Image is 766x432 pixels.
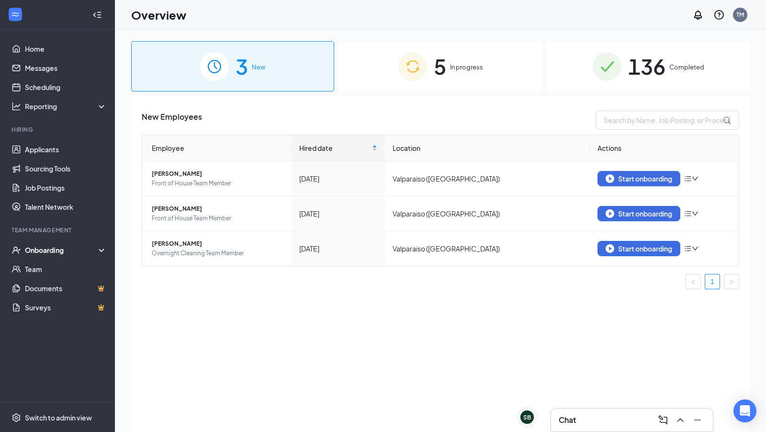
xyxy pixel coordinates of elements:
button: left [686,274,701,289]
svg: ComposeMessage [657,414,669,426]
span: Front of House Team Member [152,214,284,223]
div: Open Intercom Messenger [733,399,756,422]
span: Front of House Team Member [152,179,284,188]
a: Applicants [25,140,107,159]
span: left [690,279,696,285]
button: Start onboarding [597,171,680,186]
td: Valparaiso ([GEOGRAPHIC_DATA]) [385,231,590,266]
svg: UserCheck [11,245,21,255]
div: SB [523,413,531,421]
span: New [252,62,265,72]
span: bars [684,245,692,252]
button: Start onboarding [597,206,680,221]
h3: Chat [559,415,576,425]
th: Actions [590,135,739,161]
button: Minimize [690,412,705,428]
span: In progress [450,62,483,72]
th: Location [385,135,590,161]
div: Hiring [11,125,105,134]
div: Start onboarding [606,209,672,218]
a: Talent Network [25,197,107,216]
a: Messages [25,58,107,78]
span: down [692,245,698,252]
span: [PERSON_NAME] [152,169,284,179]
div: TM [736,11,744,19]
span: Completed [669,62,704,72]
li: Next Page [724,274,739,289]
svg: Collapse [92,10,102,20]
span: [PERSON_NAME] [152,204,284,214]
th: Employee [142,135,292,161]
div: Switch to admin view [25,413,92,422]
span: down [692,210,698,217]
button: ComposeMessage [655,412,671,428]
svg: Settings [11,413,21,422]
svg: WorkstreamLogo [11,10,20,19]
div: [DATE] [299,243,377,254]
span: 136 [628,50,665,83]
svg: QuestionInfo [713,9,725,21]
td: Valparaiso ([GEOGRAPHIC_DATA]) [385,161,590,196]
a: Scheduling [25,78,107,97]
button: ChevronUp [673,412,688,428]
svg: Notifications [692,9,704,21]
a: SurveysCrown [25,298,107,317]
span: New Employees [142,111,202,130]
div: Start onboarding [606,244,672,253]
td: Valparaiso ([GEOGRAPHIC_DATA]) [385,196,590,231]
span: 3 [236,50,248,83]
div: Onboarding [25,245,99,255]
svg: ChevronUp [675,414,686,426]
svg: Analysis [11,102,21,111]
div: [DATE] [299,173,377,184]
a: DocumentsCrown [25,279,107,298]
span: bars [684,210,692,217]
a: Job Postings [25,178,107,197]
a: 1 [705,274,720,289]
span: Overnight Cleaning Team Member [152,249,284,258]
span: bars [684,175,692,182]
li: Previous Page [686,274,701,289]
span: 5 [434,50,446,83]
input: Search by Name, Job Posting, or Process [596,111,739,130]
span: right [729,279,734,285]
div: Start onboarding [606,174,672,183]
span: [PERSON_NAME] [152,239,284,249]
a: Sourcing Tools [25,159,107,178]
button: Start onboarding [597,241,680,256]
span: down [692,175,698,182]
button: right [724,274,739,289]
span: Hired date [299,143,370,153]
div: Team Management [11,226,105,234]
div: [DATE] [299,208,377,219]
a: Team [25,260,107,279]
a: Home [25,39,107,58]
h1: Overview [131,7,186,23]
div: Reporting [25,102,107,111]
svg: Minimize [692,414,703,426]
